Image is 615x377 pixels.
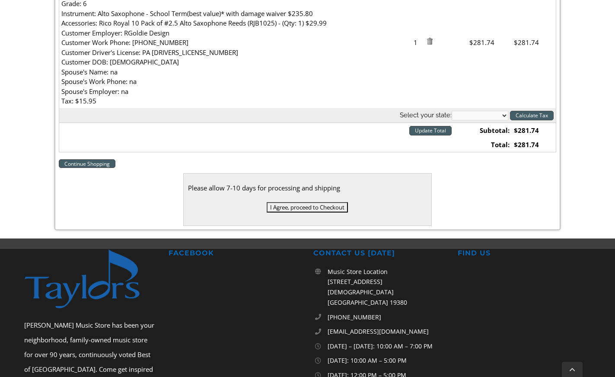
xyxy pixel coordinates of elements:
select: State billing address [452,111,508,120]
img: Remove Item [426,38,433,45]
a: [PHONE_NUMBER] [328,312,446,322]
input: I Agree, proceed to Checkout [267,202,348,213]
p: [DATE]: 10:00 AM – 5:00 PM [328,355,446,366]
p: Music Store Location [STREET_ADDRESS][DEMOGRAPHIC_DATA] [GEOGRAPHIC_DATA] 19380 [328,267,446,308]
span: [EMAIL_ADDRESS][DOMAIN_NAME] [328,327,429,335]
td: $281.74 [512,138,556,152]
img: footer-logo [24,249,157,309]
div: Please allow 7-10 days for processing and shipping [188,182,427,193]
td: $281.74 [512,123,556,138]
td: Subtotal: [467,123,512,138]
h2: CONTACT US [DATE] [313,249,446,258]
span: 1 [409,38,424,48]
td: Total: [467,138,512,152]
h2: FACEBOOK [169,249,302,258]
input: Update Total [409,126,452,135]
th: Select your state: [59,108,556,123]
a: Remove item from cart [426,38,433,47]
p: [DATE] – [DATE]: 10:00 AM – 7:00 PM [328,341,446,351]
a: [EMAIL_ADDRESS][DOMAIN_NAME] [328,326,446,337]
h2: FIND US [458,249,591,258]
a: Continue Shopping [59,159,115,168]
input: Calculate Tax [510,111,554,120]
